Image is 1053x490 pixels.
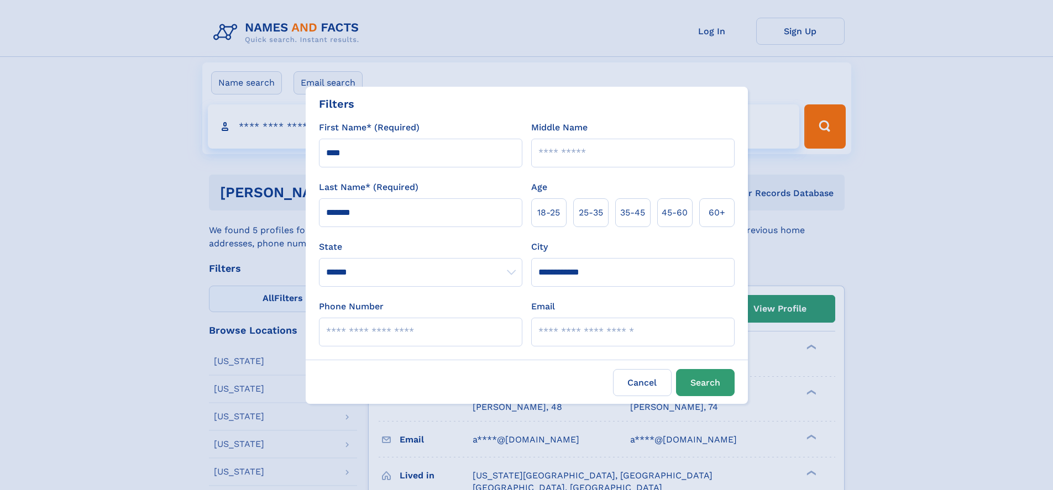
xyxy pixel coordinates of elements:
[319,121,420,134] label: First Name* (Required)
[620,206,645,219] span: 35‑45
[613,369,672,396] label: Cancel
[319,300,384,313] label: Phone Number
[319,181,418,194] label: Last Name* (Required)
[531,300,555,313] label: Email
[319,96,354,112] div: Filters
[709,206,725,219] span: 60+
[531,240,548,254] label: City
[579,206,603,219] span: 25‑35
[531,121,588,134] label: Middle Name
[537,206,560,219] span: 18‑25
[531,181,547,194] label: Age
[319,240,522,254] label: State
[676,369,735,396] button: Search
[662,206,688,219] span: 45‑60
